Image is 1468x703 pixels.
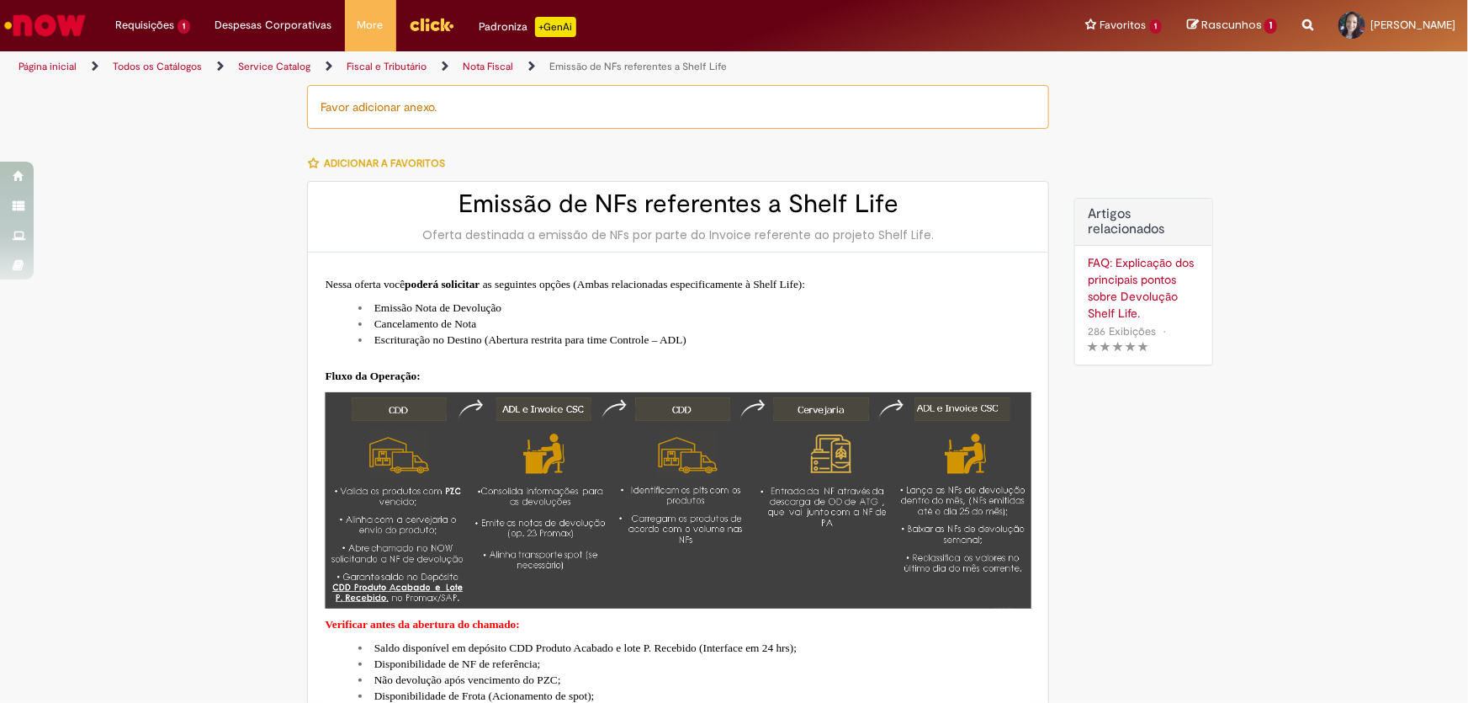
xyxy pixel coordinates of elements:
a: FAQ: Explicação dos principais pontos sobre Devolução Shelf Life. [1088,254,1200,322]
p: +GenAi [535,17,576,37]
a: Página inicial [19,60,77,73]
span: Verificar antes da abertura do chamado: [325,618,519,631]
a: Todos os Catálogos [113,60,202,73]
a: Rascunhos [1187,18,1277,34]
a: Fiscal e Tributário [347,60,427,73]
span: 1 [1264,19,1277,34]
span: Fluxo da Operação: [325,370,420,382]
span: Requisições [115,17,174,34]
span: Disponibilidade de Frota (Acionamento de spot); [374,690,595,702]
span: More [358,17,384,34]
span: 1 [178,19,190,34]
div: Favor adicionar anexo. [307,85,1049,129]
span: as seguintes opções (Ambas relacionadas especificamente à Shelf Life): [483,278,805,290]
span: Emissão Nota de Devolução [374,301,501,314]
h2: Emissão de NFs referentes a Shelf Life [325,190,1031,218]
a: Emissão de NFs referentes a Shelf Life [549,60,727,73]
span: [PERSON_NAME] [1370,18,1455,32]
img: click_logo_yellow_360x200.png [409,12,454,37]
span: • [1159,320,1169,343]
ul: Trilhas de página [13,51,966,83]
span: Disponibilidade de NF de referência; [374,658,541,670]
span: Despesas Corporativas [215,17,332,34]
span: Não devolução após vencimento do PZC; [374,674,561,686]
a: Service Catalog [238,60,310,73]
span: poderá solicitar [405,278,480,290]
span: 286 Exibições [1088,324,1156,338]
span: Escrituração no Destino (Abertura restrita para time Controle – ADL) [374,333,686,346]
h3: Artigos relacionados [1088,207,1200,237]
span: 1 [1150,19,1163,34]
span: Favoritos [1100,17,1147,34]
div: Padroniza [480,17,576,37]
a: Nota Fiscal [463,60,513,73]
div: Oferta destinada a emissão de NFs por parte do Invoice referente ao projeto Shelf Life. [325,226,1031,243]
span: Nessa oferta você [325,278,405,290]
img: ServiceNow [2,8,88,42]
span: Cancelamento de Nota [374,317,476,330]
span: Rascunhos [1201,17,1262,33]
span: Adicionar a Favoritos [324,157,445,170]
button: Adicionar a Favoritos [307,146,454,181]
span: Saldo disponível em depósito CDD Produto Acabado e lote P. Recebido (Interface em 24 hrs); [374,642,797,654]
